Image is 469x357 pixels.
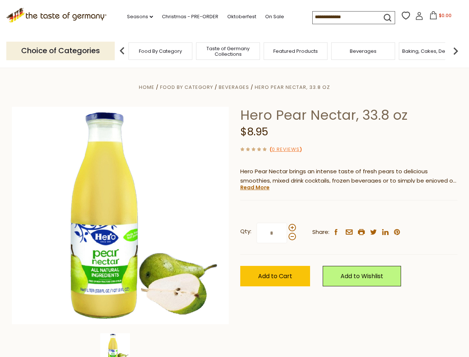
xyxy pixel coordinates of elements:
[240,227,251,236] strong: Qty:
[255,84,330,91] a: Hero Pear Nectar, 33.8 oz
[448,44,463,58] img: next arrow
[273,48,318,54] a: Featured Products
[312,228,329,237] span: Share:
[258,272,292,280] span: Add to Cart
[425,11,456,22] button: $0.00
[160,84,213,91] a: Food By Category
[139,48,182,54] a: Food By Category
[219,84,249,91] a: Beverages
[257,223,287,243] input: Qty:
[240,266,310,286] button: Add to Cart
[139,84,154,91] a: Home
[240,107,457,123] h1: Hero Pear Nectar, 33.8 oz
[162,13,218,21] a: Christmas - PRE-ORDER
[227,13,256,21] a: Oktoberfest
[198,46,258,57] a: Taste of Germany Collections
[6,42,115,60] p: Choice of Categories
[272,146,300,154] a: 0 Reviews
[115,44,130,58] img: previous arrow
[12,107,229,324] img: Hero Pear Nectar, 33.8 oz
[439,12,452,19] span: $0.00
[240,167,457,186] p: Hero Pear Nectar brings an intense taste of fresh pears to delicious smoothies, mixed drink cockt...
[127,13,153,21] a: Seasons
[265,13,284,21] a: On Sale
[270,146,302,153] span: ( )
[323,266,401,286] a: Add to Wishlist
[402,48,460,54] a: Baking, Cakes, Desserts
[350,48,377,54] a: Beverages
[240,184,270,191] a: Read More
[240,125,268,139] span: $8.95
